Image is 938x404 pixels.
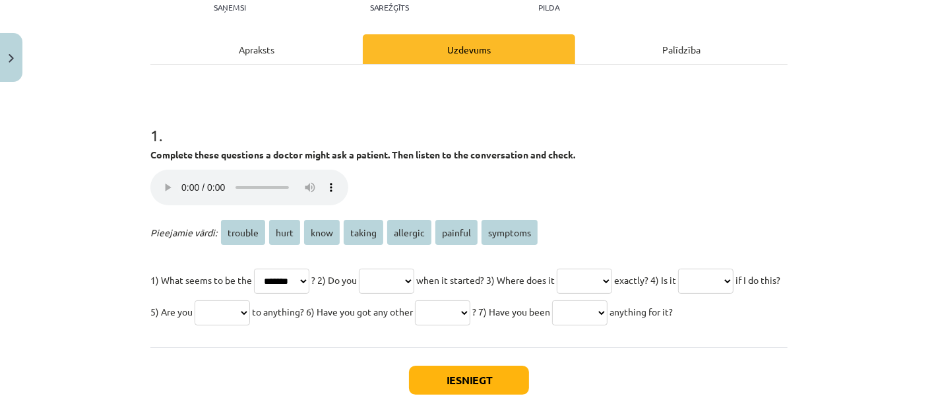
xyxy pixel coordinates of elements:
span: ? 2) Do you [311,274,357,286]
span: allergic [387,220,431,245]
p: Sarežģīts [370,3,409,12]
span: hurt [269,220,300,245]
span: when it started? 3) Where does it [416,274,555,286]
span: to anything? 6) Have you got any other [252,306,413,318]
p: Saņemsi [208,3,251,12]
span: know [304,220,340,245]
span: 1) What seems to be the [150,274,252,286]
span: exactly? 4) Is it [614,274,676,286]
span: anything for it? [610,306,673,318]
div: Apraksts [150,34,363,64]
p: pilda [538,3,559,12]
div: Uzdevums [363,34,575,64]
div: Palīdzība [575,34,788,64]
button: Iesniegt [409,366,529,395]
span: ? 7) Have you been [472,306,550,318]
img: icon-close-lesson-0947bae3869378f0d4975bcd49f059093ad1ed9edebbc8119c70593378902aed.svg [9,54,14,63]
span: symptoms [482,220,538,245]
span: painful [435,220,478,245]
span: taking [344,220,383,245]
strong: Complete these questions a doctor might ask a patient. Then listen to the conversation and check. [150,149,575,160]
audio: Jūsu pārlūkprogramma neatbalsta audio atskaņotāju. [150,170,348,205]
span: trouble [221,220,265,245]
span: Pieejamie vārdi: [150,226,217,238]
h1: 1 . [150,103,788,144]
